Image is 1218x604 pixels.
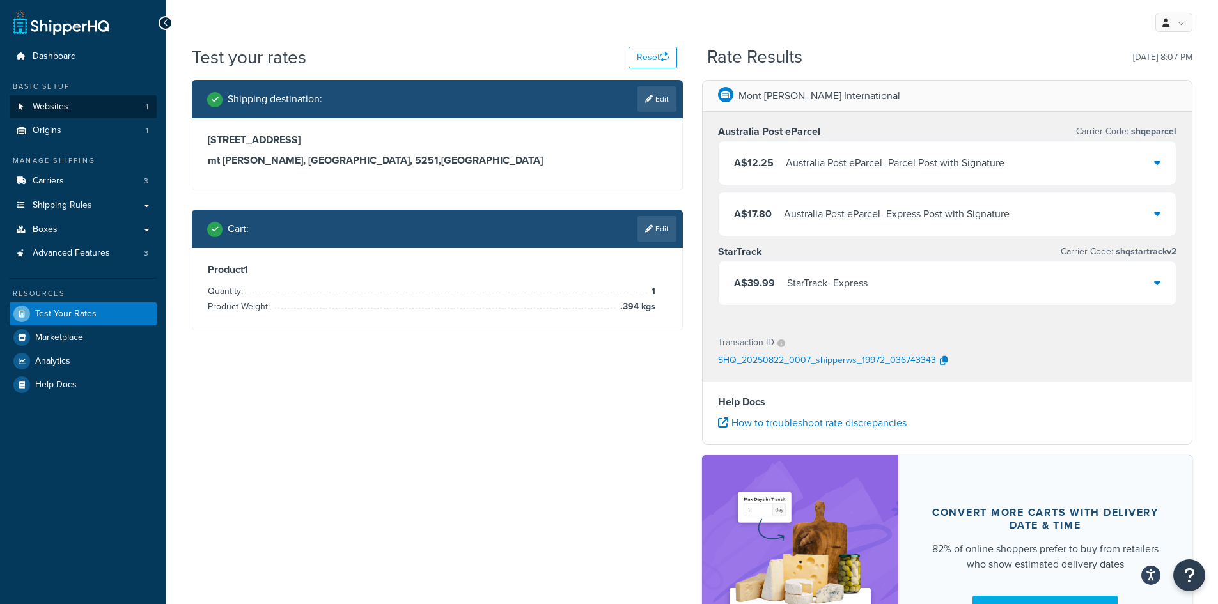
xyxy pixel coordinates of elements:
span: Shipping Rules [33,200,92,211]
h3: Australia Post eParcel [718,125,820,138]
span: A$17.80 [734,206,772,221]
span: 3 [144,248,148,259]
span: shqstartrackv2 [1113,245,1176,258]
h3: StarTrack [718,245,762,258]
a: Edit [637,216,676,242]
p: Carrier Code: [1061,243,1176,261]
a: Edit [637,86,676,112]
p: SHQ_20250822_0007_shipperws_19972_036743343 [718,352,936,371]
div: Basic Setup [10,81,157,92]
h4: Help Docs [718,394,1177,410]
span: Analytics [35,356,70,367]
span: A$39.99 [734,275,775,290]
div: 82% of online shoppers prefer to buy from retailers who show estimated delivery dates [929,541,1162,572]
a: Shipping Rules [10,194,157,217]
a: Websites1 [10,95,157,119]
a: How to troubleshoot rate discrepancies [718,415,907,430]
div: StarTrack - Express [787,274,868,292]
li: Websites [10,95,157,119]
span: Help Docs [35,380,77,391]
span: 1 [146,125,148,136]
span: 1 [648,284,655,299]
h3: Product 1 [208,263,667,276]
a: Analytics [10,350,157,373]
span: Product Weight: [208,300,273,313]
span: Test Your Rates [35,309,97,320]
button: Reset [629,47,677,68]
h3: [STREET_ADDRESS] [208,134,667,146]
a: Origins1 [10,119,157,143]
a: Boxes [10,218,157,242]
li: Advanced Features [10,242,157,265]
h2: Cart : [228,223,249,235]
a: Carriers3 [10,169,157,193]
span: Dashboard [33,51,76,62]
span: Boxes [33,224,58,235]
span: Websites [33,102,68,112]
div: Convert more carts with delivery date & time [929,506,1162,532]
span: 1 [146,102,148,112]
span: A$12.25 [734,155,774,170]
span: Advanced Features [33,248,110,259]
p: Carrier Code: [1076,123,1176,141]
li: Carriers [10,169,157,193]
h2: Rate Results [707,47,802,67]
div: Resources [10,288,157,299]
a: Dashboard [10,45,157,68]
a: Help Docs [10,373,157,396]
a: Advanced Features3 [10,242,157,265]
span: Marketplace [35,332,83,343]
p: Transaction ID [718,334,774,352]
a: Test Your Rates [10,302,157,325]
span: 3 [144,176,148,187]
a: Marketplace [10,326,157,349]
button: Open Resource Center [1173,559,1205,591]
p: Mont [PERSON_NAME] International [738,87,900,105]
h1: Test your rates [192,45,306,70]
span: Quantity: [208,284,246,298]
span: .394 kgs [617,299,655,314]
div: Australia Post eParcel - Parcel Post with Signature [786,154,1004,172]
div: Manage Shipping [10,155,157,166]
h2: Shipping destination : [228,93,322,105]
h3: mt [PERSON_NAME], [GEOGRAPHIC_DATA], 5251 , [GEOGRAPHIC_DATA] [208,154,667,167]
div: Australia Post eParcel - Express Post with Signature [784,205,1010,223]
span: Origins [33,125,61,136]
p: [DATE] 8:07 PM [1133,49,1192,66]
span: shqeparcel [1128,125,1176,138]
span: Carriers [33,176,64,187]
li: Origins [10,119,157,143]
